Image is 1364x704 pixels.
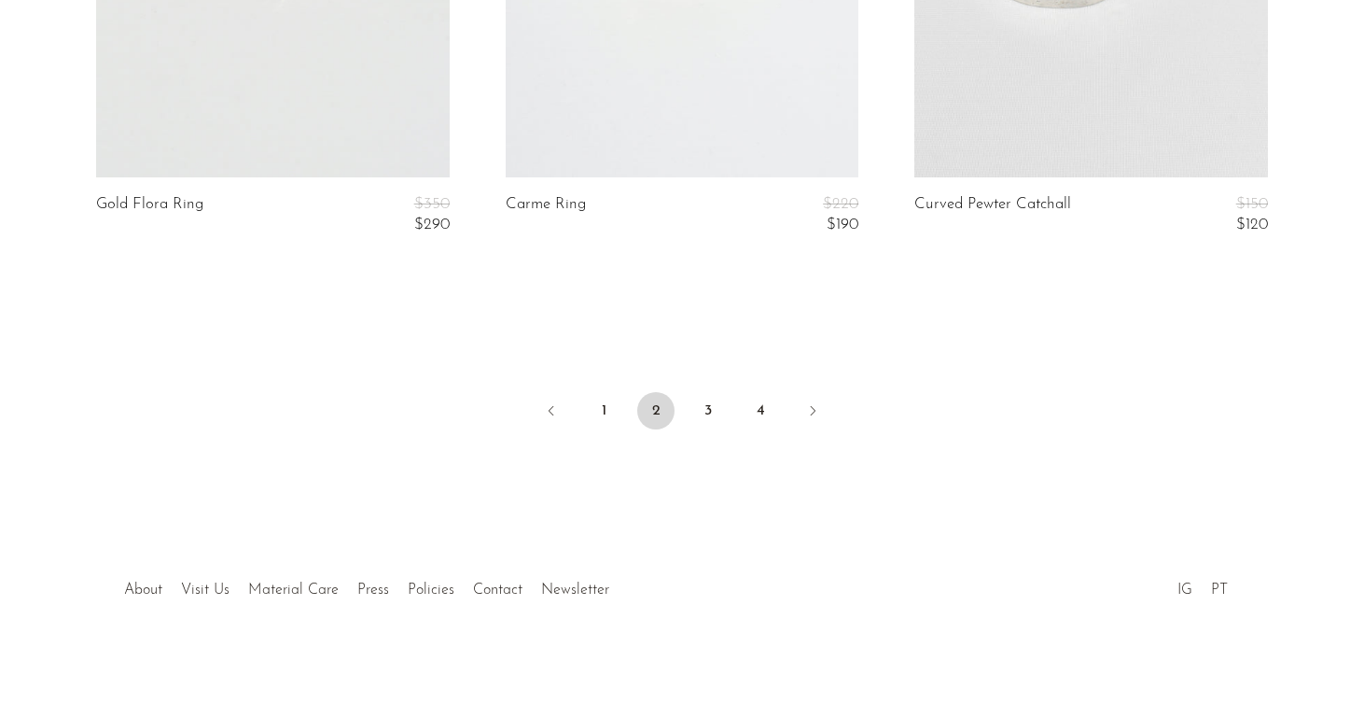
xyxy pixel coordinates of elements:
a: About [124,583,162,598]
span: $350 [414,196,450,212]
a: IG [1177,583,1192,598]
ul: Social Medias [1168,568,1237,603]
a: PT [1211,583,1228,598]
span: $120 [1236,217,1268,232]
a: Policies [408,583,454,598]
a: Previous [533,392,570,433]
span: $220 [823,196,858,212]
a: Gold Flora Ring [96,196,203,234]
span: $190 [827,217,858,232]
a: Carme Ring [506,196,586,234]
a: Next [794,392,831,433]
a: Curved Pewter Catchall [914,196,1071,234]
a: 4 [742,392,779,429]
span: $290 [414,217,450,232]
span: 2 [637,392,675,429]
a: Contact [473,583,522,598]
a: Visit Us [181,583,230,598]
span: $150 [1236,196,1268,212]
ul: Quick links [115,568,619,603]
a: 3 [689,392,727,429]
a: 1 [585,392,622,429]
a: Material Care [248,583,339,598]
a: Press [357,583,389,598]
